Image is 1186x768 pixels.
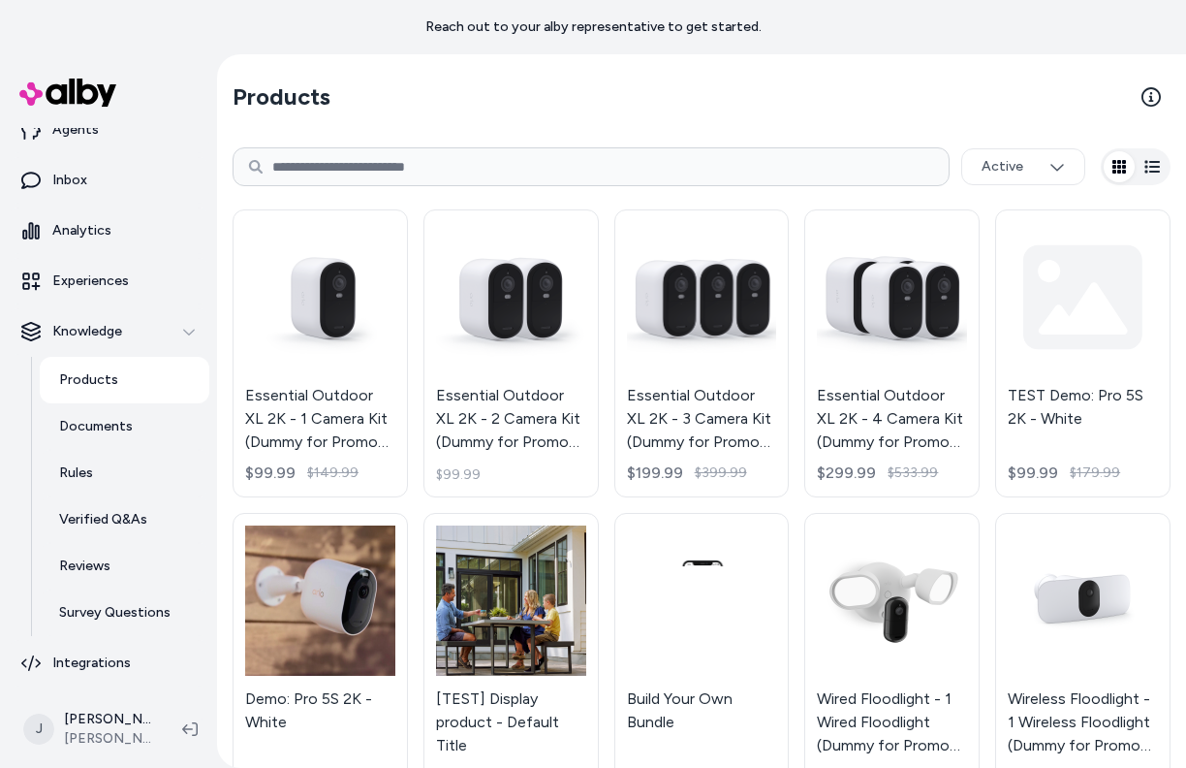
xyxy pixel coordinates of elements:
[64,710,151,729] p: [PERSON_NAME]
[52,221,111,240] p: Analytics
[233,81,330,112] h2: Products
[52,272,129,291] p: Experiences
[59,464,93,483] p: Rules
[40,357,209,403] a: Products
[59,417,133,436] p: Documents
[40,496,209,543] a: Verified Q&As
[23,714,54,745] span: J
[59,557,110,576] p: Reviews
[995,209,1170,497] a: TEST Demo: Pro 5S 2K - White$99.99$179.99
[423,209,599,497] a: Essential Outdoor XL 2K - 2 Camera Kit (Dummy for Promo Page) - Default TitleEssential Outdoor XL...
[59,370,118,390] p: Products
[19,79,116,107] img: alby Logo
[961,148,1085,185] button: Active
[52,120,99,140] p: Agents
[40,403,209,450] a: Documents
[52,654,131,673] p: Integrations
[8,258,209,304] a: Experiences
[8,640,209,687] a: Integrations
[40,590,209,636] a: Survey Questions
[52,171,87,190] p: Inbox
[8,107,209,153] a: Agents
[64,729,151,749] span: [PERSON_NAME] Prod
[40,543,209,590] a: Reviews
[8,308,209,355] button: Knowledge
[8,208,209,254] a: Analytics
[52,322,122,341] p: Knowledge
[40,450,209,496] a: Rules
[59,603,171,623] p: Survey Questions
[804,209,980,497] a: Essential Outdoor XL 2K - 4 Camera Kit (Dummy for Promo Page)Essential Outdoor XL 2K - 4 Camera K...
[425,17,762,37] p: Reach out to your alby representative to get started.
[614,209,790,497] a: Essential Outdoor XL 2K - 3 Camera Kit (Dummy for Promo Page)Essential Outdoor XL 2K - 3 Camera K...
[8,157,209,204] a: Inbox
[233,209,408,497] a: Essential Outdoor XL 2K - 1 Camera Kit (Dummy for Promo Page)Essential Outdoor XL 2K - 1 Camera K...
[59,510,147,529] p: Verified Q&As
[12,698,167,760] button: J[PERSON_NAME][PERSON_NAME] Prod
